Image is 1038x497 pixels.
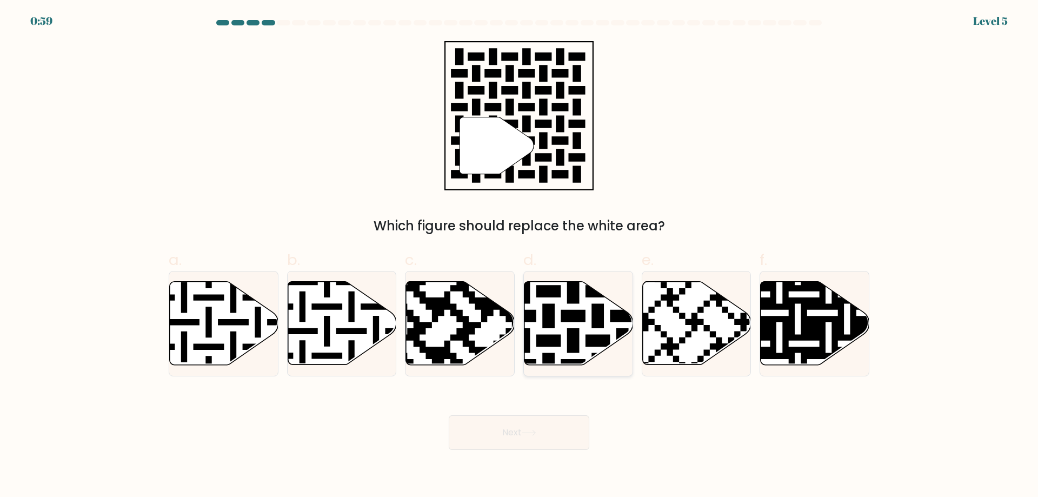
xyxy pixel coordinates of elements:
[449,415,589,450] button: Next
[523,249,536,270] span: d.
[169,249,182,270] span: a.
[30,13,52,29] div: 0:59
[287,249,300,270] span: b.
[760,249,767,270] span: f.
[405,249,417,270] span: c.
[460,117,534,174] g: "
[973,13,1008,29] div: Level 5
[642,249,654,270] span: e.
[175,216,863,236] div: Which figure should replace the white area?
